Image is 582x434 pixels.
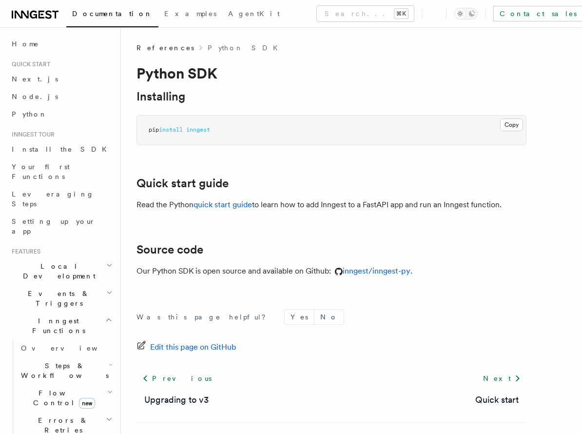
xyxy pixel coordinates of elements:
span: pip [149,126,159,133]
span: install [159,126,183,133]
button: Search...⌘K [317,6,414,21]
span: Next.js [12,75,58,83]
a: Leveraging Steps [8,185,115,213]
span: AgentKit [228,10,280,18]
span: Features [8,248,40,256]
button: Local Development [8,257,115,285]
a: Install the SDK [8,140,115,158]
button: Events & Triggers [8,285,115,312]
button: Toggle dark mode [454,8,478,20]
a: Setting up your app [8,213,115,240]
p: Was this page helpful? [136,312,272,322]
span: Flow Control [17,388,107,408]
span: Node.js [12,93,58,100]
kbd: ⌘K [394,9,408,19]
p: Our Python SDK is open source and available on Github: . [136,264,526,278]
a: Quick start guide [136,177,229,190]
span: Leveraging Steps [12,190,94,208]
span: Install the SDK [12,145,113,153]
button: Steps & Workflows [17,357,115,384]
a: quick start guide [194,200,252,209]
a: Python SDK [208,43,284,53]
span: Your first Functions [12,163,70,180]
a: Documentation [66,3,158,27]
h1: Python SDK [136,64,526,82]
span: Overview [21,344,121,352]
p: Read the Python to learn how to add Inngest to a FastAPI app and run an Inngest function. [136,198,526,212]
span: Quick start [8,60,50,68]
a: Previous [136,370,217,387]
span: new [79,398,95,409]
a: Installing [136,90,185,103]
button: Inngest Functions [8,312,115,339]
a: Next [477,370,526,387]
span: References [136,43,194,53]
span: Edit this page on GitHub [150,340,236,354]
a: Home [8,35,115,53]
button: Flow Controlnew [17,384,115,412]
span: Setting up your app [12,217,96,235]
a: Python [8,105,115,123]
span: Inngest Functions [8,316,105,335]
button: No [314,310,344,324]
button: Yes [285,310,314,324]
button: Copy [500,118,523,131]
a: Source code [136,243,203,256]
span: Examples [164,10,216,18]
a: Upgrading to v3 [144,393,209,407]
a: Quick start [475,393,519,407]
span: Home [12,39,39,49]
a: Next.js [8,70,115,88]
a: Edit this page on GitHub [136,340,236,354]
a: Node.js [8,88,115,105]
span: inngest [186,126,210,133]
a: Overview [17,339,115,357]
span: Steps & Workflows [17,361,109,380]
a: AgentKit [222,3,286,26]
span: Inngest tour [8,131,55,138]
a: inngest/inngest-py [331,266,410,276]
span: Events & Triggers [8,289,106,308]
span: Documentation [72,10,153,18]
a: Your first Functions [8,158,115,185]
span: Local Development [8,261,106,281]
a: Examples [158,3,222,26]
span: Python [12,110,47,118]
